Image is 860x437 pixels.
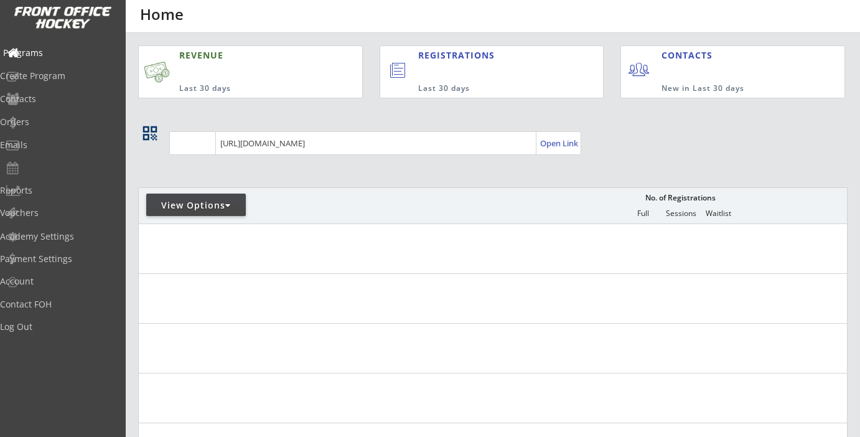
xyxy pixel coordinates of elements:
[179,83,306,94] div: Last 30 days
[642,194,719,202] div: No. of Registrations
[661,49,718,62] div: CONTACTS
[418,83,553,94] div: Last 30 days
[3,49,115,57] div: Programs
[624,209,661,218] div: Full
[662,209,699,218] div: Sessions
[179,49,306,62] div: REVENUE
[146,199,246,212] div: View Options
[661,83,787,94] div: New in Last 30 days
[699,209,737,218] div: Waitlist
[141,124,159,143] button: qr_code
[540,134,579,152] a: Open Link
[540,138,579,149] div: Open Link
[418,49,549,62] div: REGISTRATIONS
